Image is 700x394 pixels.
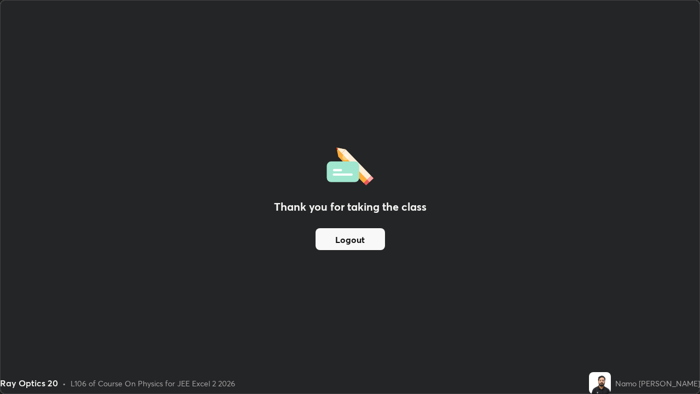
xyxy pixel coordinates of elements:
div: L106 of Course On Physics for JEE Excel 2 2026 [71,378,235,389]
button: Logout [316,228,385,250]
img: offlineFeedback.1438e8b3.svg [326,144,374,186]
h2: Thank you for taking the class [274,199,427,215]
div: Namo [PERSON_NAME] [615,378,700,389]
img: 436b37f31ff54e2ebab7161bc7e43244.jpg [589,372,611,394]
div: • [62,378,66,389]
